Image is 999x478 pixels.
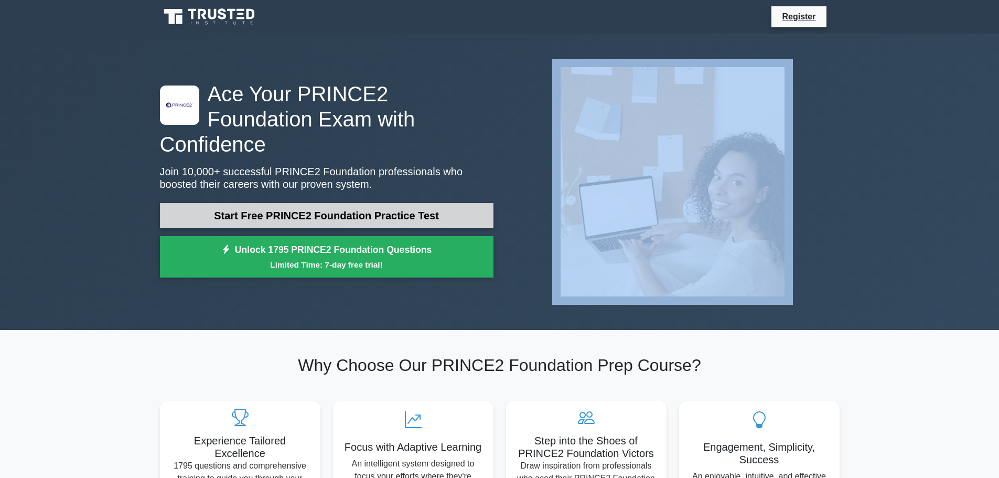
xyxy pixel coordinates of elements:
h5: Step into the Shoes of PRINCE2 Foundation Victors [514,434,658,460]
a: Unlock 1795 PRINCE2 Foundation QuestionsLimited Time: 7-day free trial! [160,236,493,278]
h5: Engagement, Simplicity, Success [688,441,831,466]
h5: Experience Tailored Excellence [168,434,312,460]
p: Join 10,000+ successful PRINCE2 Foundation professionals who boosted their careers with our prove... [160,165,493,190]
h5: Focus with Adaptive Learning [341,441,485,453]
a: Register [776,10,822,23]
small: Limited Time: 7-day free trial! [173,259,480,271]
h1: Ace Your PRINCE2 Foundation Exam with Confidence [160,81,493,157]
h2: Why Choose Our PRINCE2 Foundation Prep Course? [160,355,840,375]
a: Start Free PRINCE2 Foundation Practice Test [160,203,493,228]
